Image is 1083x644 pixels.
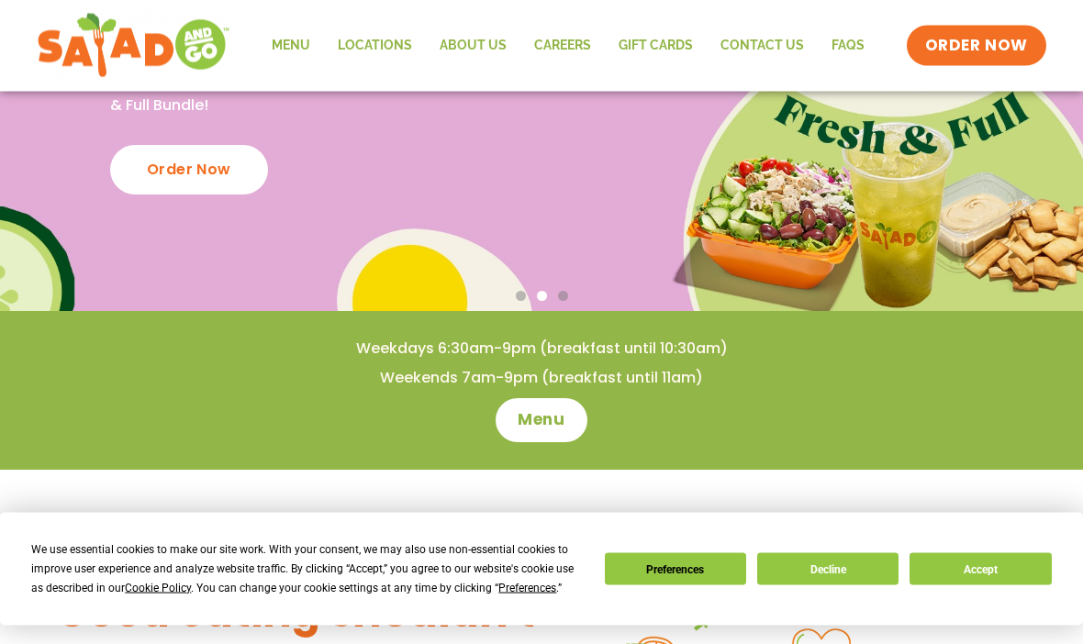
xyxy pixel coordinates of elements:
[518,410,564,432] span: Menu
[258,25,878,67] nav: Menu
[757,553,899,585] button: Decline
[818,25,878,67] a: FAQs
[258,25,324,67] a: Menu
[324,25,426,67] a: Locations
[707,25,818,67] a: Contact Us
[498,582,556,594] span: Preferences
[558,292,568,302] span: Go to slide 3
[125,582,191,594] span: Cookie Policy
[37,339,1046,360] h4: Weekdays 6:30am-9pm (breakfast until 10:30am)
[910,553,1051,585] button: Accept
[496,399,586,443] a: Menu
[907,26,1046,66] a: ORDER NOW
[520,25,605,67] a: Careers
[37,369,1046,389] h4: Weekends 7am-9pm (breakfast until 11am)
[925,35,1028,57] span: ORDER NOW
[605,25,707,67] a: GIFT CARDS
[426,25,520,67] a: About Us
[31,540,582,598] div: We use essential cookies to make our site work. With your consent, we may also use non-essential ...
[110,146,268,195] div: Order Now
[37,9,230,83] img: new-SAG-logo-768×292
[537,292,547,302] span: Go to slide 2
[516,292,526,302] span: Go to slide 1
[605,553,746,585] button: Preferences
